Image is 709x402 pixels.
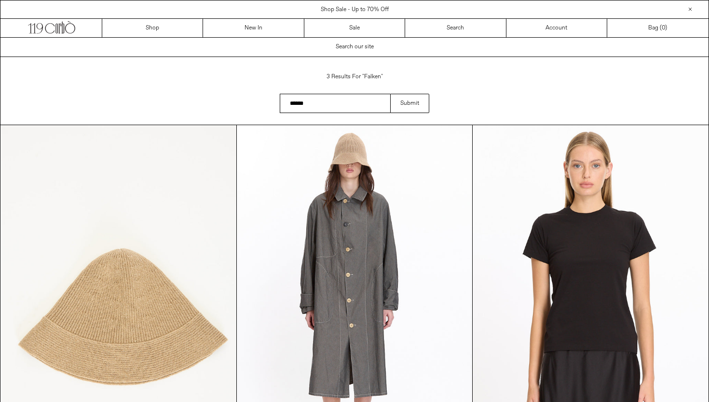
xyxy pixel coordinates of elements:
[280,69,429,85] h1: 3 results for "falken"
[662,24,665,32] span: 0
[321,6,389,14] a: Shop Sale - Up to 70% Off
[280,94,390,113] input: Search
[405,19,506,37] a: Search
[607,19,708,37] a: Bag ()
[506,19,607,37] a: Account
[304,19,405,37] a: Sale
[390,94,429,113] button: Submit
[662,24,667,32] span: )
[203,19,304,37] a: New In
[336,43,374,51] span: Search our site
[102,19,203,37] a: Shop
